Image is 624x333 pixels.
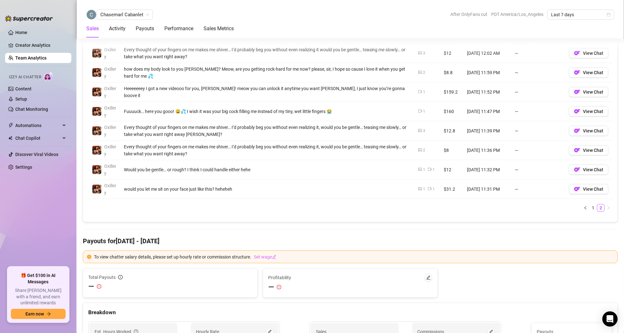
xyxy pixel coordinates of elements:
span: Total Payouts [88,274,116,281]
td: $8 [440,141,463,160]
td: [DATE] 12:02 AM [463,44,511,63]
td: $31.2 [440,180,463,199]
div: how does my body look to you [PERSON_NAME]? Meow, are you getting rock-hard for me now? please, s... [124,66,411,80]
li: 2 [597,204,605,212]
div: would you let me sit on your face just like this? heheheh [124,186,411,193]
span: Oxillery [104,144,116,156]
img: OF [574,166,580,173]
img: Oxillery [92,165,101,174]
span: View Chat [583,51,603,56]
span: Izzy AI Chatter [9,74,41,80]
div: Every thought of your fingers on me makes me shiver… I’d probably beg you without even realizing ... [124,124,411,138]
h4: Payouts for [DATE] - [DATE] [83,237,618,245]
span: Chasemarl Cabanlet [100,10,149,19]
td: — [511,82,565,102]
span: View Chat [583,187,603,192]
td: [DATE] 11:32 PM [463,160,511,180]
span: View Chat [583,128,603,133]
button: OFView Chat [569,165,608,175]
span: — [268,282,274,292]
button: OFView Chat [569,106,608,117]
div: 1 [423,89,425,95]
a: Content [15,86,32,91]
div: 2 [423,70,425,76]
a: OFView Chat [569,169,608,174]
button: OFView Chat [569,48,608,58]
td: $12 [440,160,463,180]
img: Oxillery [92,146,101,155]
span: video-camera [418,90,422,94]
button: left [582,204,589,212]
span: Earn now [25,311,44,316]
td: [DATE] 11:52 PM [463,82,511,102]
td: — [511,141,565,160]
div: 2 [423,147,425,153]
span: exclamation-circle [87,255,91,259]
span: Share [PERSON_NAME] with a friend, and earn unlimited rewards [11,287,66,306]
span: View Chat [583,148,603,153]
li: Previous Page [582,204,589,212]
img: OF [574,50,580,56]
span: video-camera [428,167,432,171]
td: — [511,121,565,141]
span: video-camera [428,187,432,191]
span: edit [272,255,276,259]
div: Every thought of your fingers on me makes me shiver… I’d probably beg you without even realizing ... [124,143,411,157]
span: — [88,281,94,292]
a: OFView Chat [569,91,608,96]
div: 1 [433,167,435,173]
a: Home [15,30,27,35]
td: — [511,102,565,121]
img: Oxillery [92,126,101,135]
td: $159.2 [440,82,463,102]
div: To view chatter salary details, please set up hourly rate or commission structure. [94,253,613,260]
td: $160 [440,102,463,121]
li: Next Page [605,204,612,212]
span: Oxillery [104,183,116,195]
span: picture [418,167,422,171]
span: Last 7 days [551,10,610,19]
td: $12 [440,44,463,63]
div: 3 [423,128,425,134]
a: Settings [15,165,32,170]
span: Oxillery [104,86,116,98]
div: Sales Metrics [204,25,234,32]
a: OFView Chat [569,72,608,77]
a: Creator Analytics [15,40,66,50]
img: Chasemarl Cabanlet [87,10,96,19]
span: picture [418,148,422,152]
td: [DATE] 11:36 PM [463,141,511,160]
span: picture [418,187,422,191]
img: OF [574,89,580,95]
span: View Chat [583,167,603,172]
div: 1 [433,186,435,192]
a: Discover Viral Videos [15,152,58,157]
div: 1 [423,186,425,192]
a: OFView Chat [569,149,608,154]
span: exclamation-circle [97,281,101,292]
a: OFView Chat [569,52,608,57]
td: — [511,160,565,180]
span: picture [418,129,422,132]
div: Sales [86,25,99,32]
a: 1 [590,204,597,211]
a: OFView Chat [569,130,608,135]
span: exclamation-circle [277,285,281,289]
button: OFView Chat [569,67,608,78]
td: $8.8 [440,63,463,82]
span: calendar [607,13,611,17]
span: info-circle [118,275,123,280]
span: left [584,206,587,210]
span: Oxillery [104,125,116,137]
button: OFView Chat [569,126,608,136]
span: picture [418,51,422,55]
span: Automations [15,120,61,131]
img: OF [574,186,580,192]
img: Oxillery [92,88,101,96]
span: After OnlyFans cut [450,10,487,19]
img: OF [574,69,580,76]
span: Chat Copilot [15,133,61,143]
div: Performance [164,25,193,32]
span: View Chat [583,109,603,114]
span: Oxillery [104,67,116,79]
